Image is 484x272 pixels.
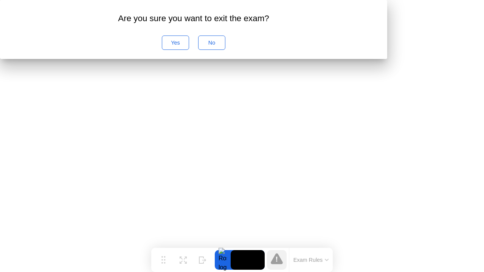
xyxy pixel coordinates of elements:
[198,36,225,50] button: No
[201,40,223,46] div: No
[164,40,186,46] div: Yes
[162,36,189,50] button: Yes
[291,257,331,263] button: Exam Rules
[12,12,375,25] div: Are you sure you want to exit the exam?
